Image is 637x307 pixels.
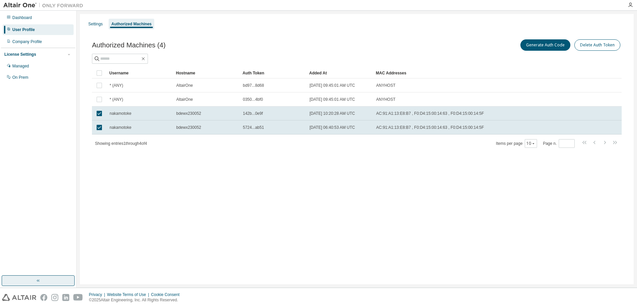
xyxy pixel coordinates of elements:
div: MAC Addresses [376,68,552,78]
span: Items per page [496,139,537,148]
span: bd97...8d68 [243,83,264,88]
span: [DATE] 09:45:01 AM UTC [310,97,355,102]
div: On Prem [12,75,28,80]
span: Authorized Machines (4) [92,41,166,49]
div: Managed [12,63,29,69]
span: Page n. [543,139,575,148]
span: AltairOne [176,97,193,102]
img: Altair One [3,2,87,9]
span: bdewx230052 [176,111,201,116]
div: Auth Token [243,68,304,78]
img: altair_logo.svg [2,294,36,301]
div: Settings [88,21,103,27]
button: Delete Auth Token [574,39,620,51]
span: ANYHOST [376,83,395,88]
span: Showing entries 1 through 4 of 4 [95,141,147,146]
span: * (ANY) [110,83,123,88]
span: * (ANY) [110,97,123,102]
span: ANYHOST [376,97,395,102]
span: AC:91:A1:13:E8:B7 , F0:D4:15:00:14:63 , F0:D4:15:00:14:5F [376,125,484,130]
img: facebook.svg [40,294,47,301]
div: User Profile [12,27,35,32]
span: AC:91:A1:13:E8:B7 , F0:D4:15:00:14:63 , F0:D4:15:00:14:5F [376,111,484,116]
span: nakamotoke [110,125,131,130]
span: 142b...0e9f [243,111,263,116]
span: 5724...ab51 [243,125,264,130]
span: 0350...4bf0 [243,97,263,102]
div: Username [109,68,171,78]
div: Company Profile [12,39,42,44]
span: [DATE] 09:45:01 AM UTC [310,83,355,88]
button: Generate Auth Code [520,39,570,51]
img: linkedin.svg [62,294,69,301]
button: 10 [526,141,535,146]
span: bdewx230052 [176,125,201,130]
div: License Settings [4,52,36,57]
div: Dashboard [12,15,32,20]
div: Website Terms of Use [107,292,151,297]
div: Authorized Machines [111,21,152,27]
span: [DATE] 06:40:53 AM UTC [310,125,355,130]
div: Privacy [89,292,107,297]
div: Added At [309,68,370,78]
div: Cookie Consent [151,292,183,297]
span: AltairOne [176,83,193,88]
span: [DATE] 10:20:28 AM UTC [310,111,355,116]
p: © 2025 Altair Engineering, Inc. All Rights Reserved. [89,297,184,303]
span: nakamotoke [110,111,131,116]
img: youtube.svg [73,294,83,301]
div: Hostname [176,68,237,78]
img: instagram.svg [51,294,58,301]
